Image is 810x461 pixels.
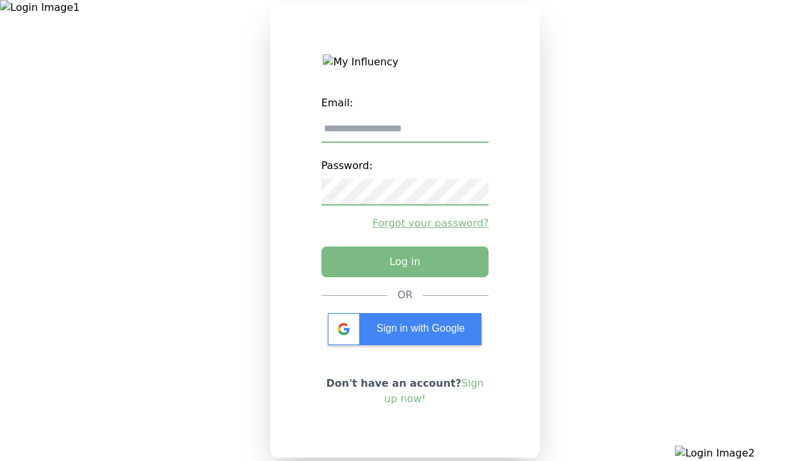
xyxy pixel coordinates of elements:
[321,153,489,179] label: Password:
[377,323,465,334] span: Sign in with Google
[321,216,489,231] a: Forgot your password?
[398,287,413,303] div: OR
[675,446,810,461] img: Login Image2
[323,54,487,70] img: My Influency
[321,376,489,407] p: Don't have an account?
[321,247,489,277] button: Log in
[321,90,489,116] label: Email:
[328,313,482,345] div: Sign in with Google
